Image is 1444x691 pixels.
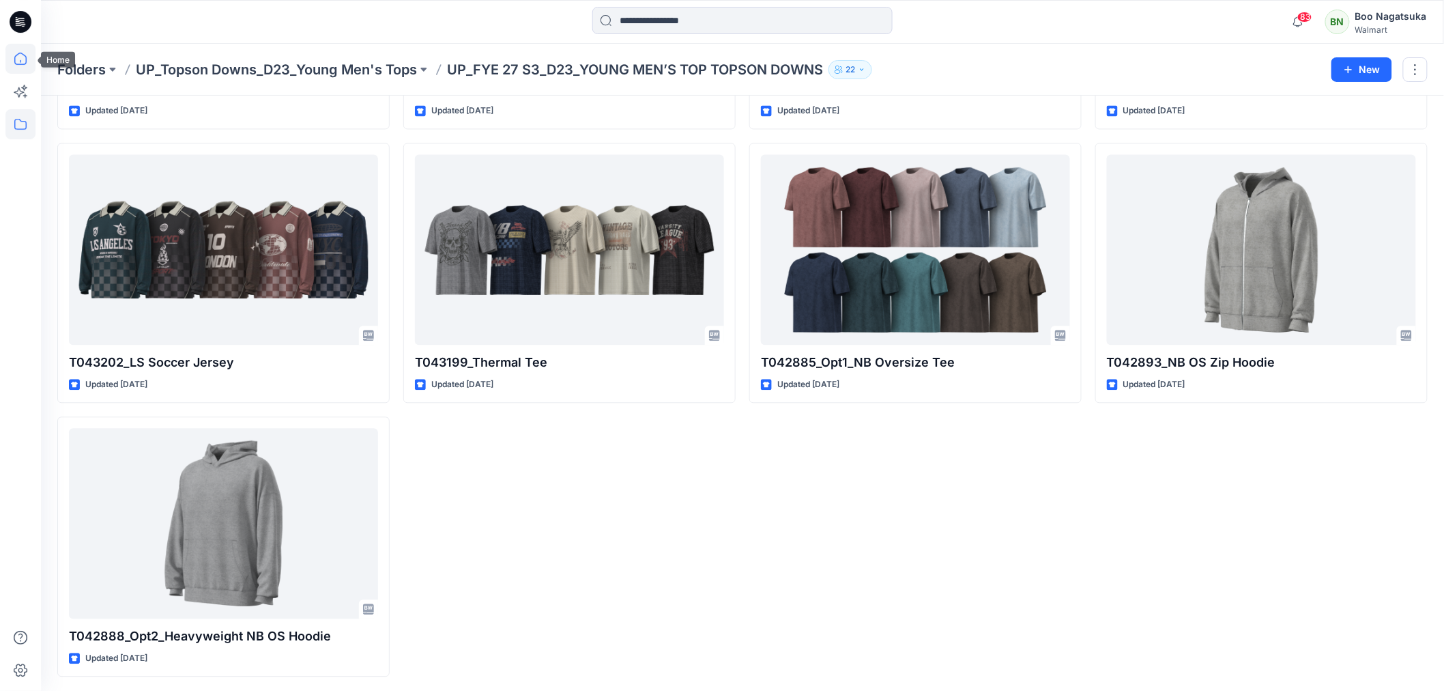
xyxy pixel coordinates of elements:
p: Updated [DATE] [777,104,839,118]
p: Updated [DATE] [1123,378,1185,392]
button: 22 [828,60,872,79]
a: Folders [57,60,106,79]
p: T043199_Thermal Tee [415,353,724,372]
a: T043199_Thermal Tee [415,154,724,344]
div: Walmart [1355,25,1427,35]
span: 83 [1297,12,1312,23]
p: UP_FYE 27 S3_D23_YOUNG MEN’S TOP TOPSON DOWNS [447,60,823,79]
p: Updated [DATE] [431,378,493,392]
p: T042893_NB OS Zip Hoodie [1107,353,1416,372]
p: Updated [DATE] [431,104,493,118]
p: Updated [DATE] [777,378,839,392]
p: T042885_Opt1_NB Oversize Tee [761,353,1070,372]
a: UP_Topson Downs_D23_Young Men's Tops [136,60,417,79]
button: New [1331,57,1392,82]
p: 22 [846,62,855,77]
p: Updated [DATE] [1123,104,1185,118]
div: Boo Nagatsuka [1355,8,1427,25]
div: BN [1325,10,1350,34]
p: Updated [DATE] [85,651,147,666]
p: Updated [DATE] [85,104,147,118]
p: T042888_Opt2_Heavyweight NB OS Hoodie [69,627,378,646]
p: T043202_LS Soccer Jersey [69,353,378,372]
a: T042888_Opt2_Heavyweight NB OS Hoodie [69,428,378,618]
p: Updated [DATE] [85,378,147,392]
a: T042893_NB OS Zip Hoodie [1107,154,1416,344]
a: T042885_Opt1_NB Oversize Tee [761,154,1070,344]
a: T043202_LS Soccer Jersey [69,154,378,344]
